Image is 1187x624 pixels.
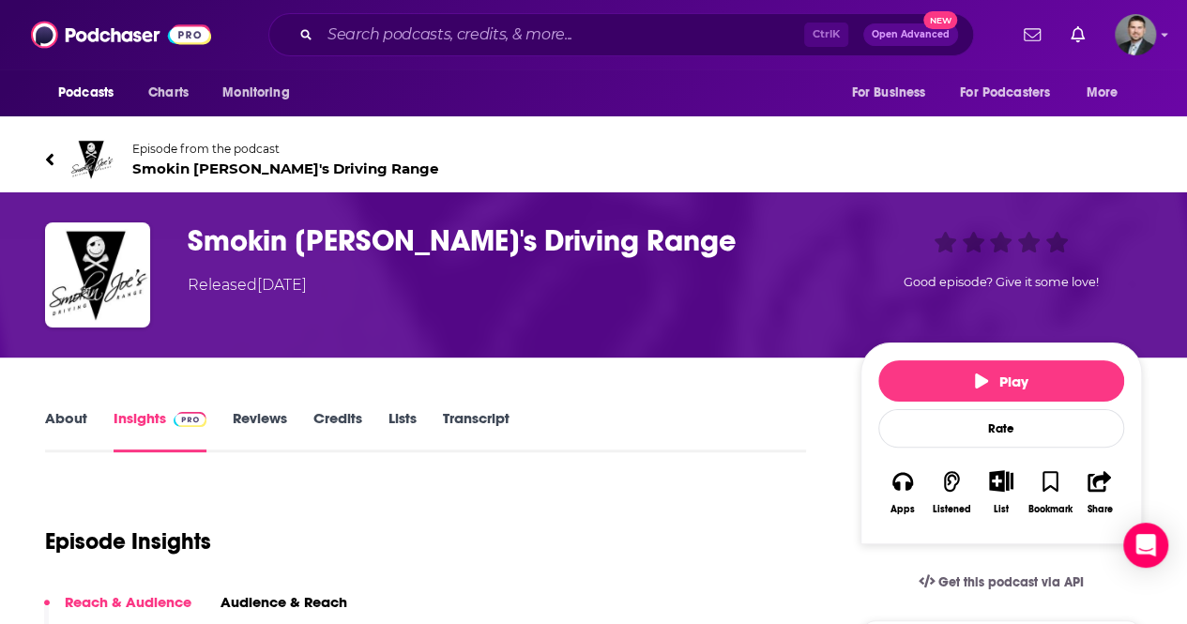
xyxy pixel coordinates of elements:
span: Good episode? Give it some love! [904,275,1099,289]
div: Released [DATE] [188,274,307,297]
button: Share [1075,458,1124,526]
h3: Audience & Reach [221,593,347,611]
span: For Business [851,80,925,106]
a: Lists [388,409,417,452]
a: Show notifications dropdown [1063,19,1092,51]
span: Charts [148,80,189,106]
button: Apps [878,458,927,526]
button: open menu [45,75,138,111]
a: Reviews [233,409,287,452]
span: More [1087,80,1119,106]
img: Podchaser Pro [174,412,206,427]
div: Bookmark [1028,504,1073,515]
a: Transcript [443,409,510,452]
button: Play [878,360,1124,402]
img: Smokin Joe's Driving Range [69,137,114,182]
span: Smokin [PERSON_NAME]'s Driving Range [132,160,438,177]
a: Smokin Joe's Driving RangeEpisode from the podcastSmokin [PERSON_NAME]'s Driving Range [45,137,594,182]
div: Listened [933,504,971,515]
span: Get this podcast via API [938,574,1084,590]
button: open menu [948,75,1077,111]
span: New [923,11,957,29]
button: Listened [927,458,976,526]
a: Get this podcast via API [904,559,1099,605]
div: List [994,503,1009,515]
div: Rate [878,409,1124,448]
span: Open Advanced [872,30,950,39]
span: Logged in as sstewart9 [1115,14,1156,55]
div: Share [1087,504,1112,515]
span: Ctrl K [804,23,848,47]
button: open menu [209,75,313,111]
button: open menu [838,75,949,111]
button: open menu [1073,75,1142,111]
img: Podchaser - Follow, Share and Rate Podcasts [31,17,211,53]
button: Show profile menu [1115,14,1156,55]
h3: Smokin Joe's Driving Range [188,222,830,259]
a: Show notifications dropdown [1016,19,1048,51]
span: Podcasts [58,80,114,106]
a: About [45,409,87,452]
p: Reach & Audience [65,593,191,611]
h1: Episode Insights [45,527,211,556]
div: Apps [890,504,915,515]
img: User Profile [1115,14,1156,55]
span: Play [975,373,1028,390]
button: Bookmark [1026,458,1074,526]
span: Monitoring [222,80,289,106]
img: Smokin Joe's Driving Range [45,222,150,327]
a: Credits [313,409,362,452]
span: Episode from the podcast [132,142,438,156]
div: Open Intercom Messenger [1123,523,1168,568]
button: Show More Button [982,470,1020,491]
span: For Podcasters [960,80,1050,106]
button: Open AdvancedNew [863,23,958,46]
input: Search podcasts, credits, & more... [320,20,804,50]
div: Search podcasts, credits, & more... [268,13,974,56]
a: InsightsPodchaser Pro [114,409,206,452]
a: Charts [136,75,200,111]
div: Show More ButtonList [977,458,1026,526]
